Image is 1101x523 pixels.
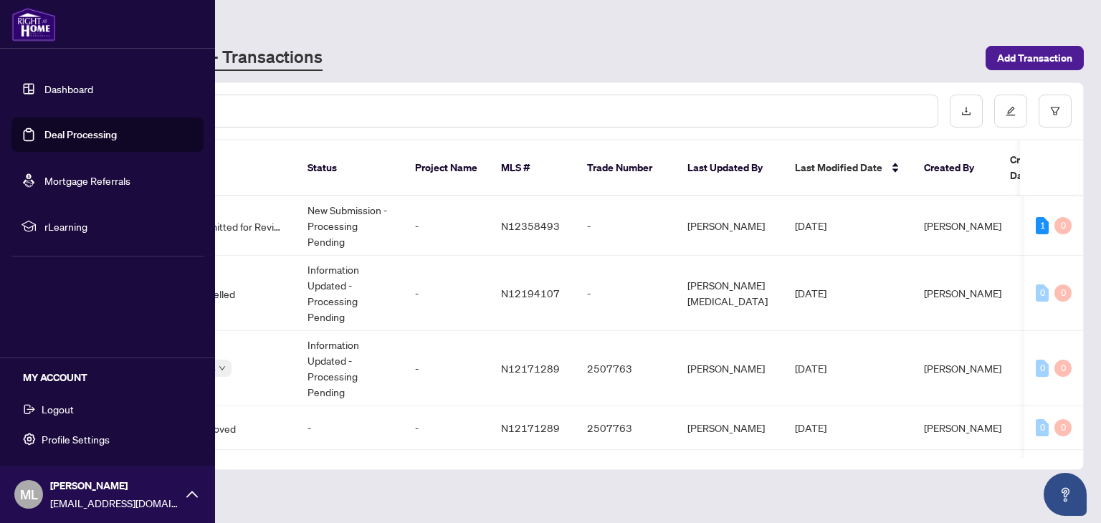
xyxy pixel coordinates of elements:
a: Deal Processing [44,128,117,141]
button: Logout [11,397,204,421]
th: MLS # [490,140,576,196]
span: [PERSON_NAME] [50,478,179,494]
td: - [576,196,676,256]
td: - [404,406,490,450]
td: 2507763 [576,331,676,406]
th: Created Date [998,140,1099,196]
td: - [404,331,490,406]
h5: MY ACCOUNT [23,370,204,385]
td: - [404,196,490,256]
span: N12358493 [501,219,560,232]
td: Information Updated - Processing Pending [296,256,404,331]
button: filter [1039,95,1072,128]
div: 0 [1036,419,1049,436]
div: 0 [1036,360,1049,377]
span: [PERSON_NAME] [924,421,1001,434]
span: Profile Settings [42,428,110,451]
span: N12194107 [501,287,560,299]
td: 2507763 [576,406,676,450]
a: Dashboard [44,82,93,95]
div: 0 [1054,360,1072,377]
span: [DATE] [795,362,826,375]
td: [PERSON_NAME] [676,196,783,256]
th: Tags [168,140,296,196]
button: edit [994,95,1027,128]
div: 0 [1054,284,1072,302]
span: edit [1006,106,1016,116]
span: download [961,106,971,116]
th: Status [296,140,404,196]
a: Mortgage Referrals [44,174,130,187]
button: Profile Settings [11,427,204,451]
button: Open asap [1044,473,1087,516]
span: rLearning [44,219,194,234]
span: down [219,365,226,372]
td: [PERSON_NAME] [676,406,783,450]
div: 1 [1036,217,1049,234]
td: - [296,406,404,450]
span: ML [20,484,38,504]
span: Logout [42,398,74,421]
span: Submitted for Review [191,219,285,234]
td: - [576,256,676,331]
th: Last Modified Date [783,140,912,196]
span: Add Transaction [997,47,1072,69]
span: [DATE] [795,421,826,434]
button: Add Transaction [986,46,1084,70]
span: filter [1050,106,1060,116]
th: Trade Number [576,140,676,196]
span: [PERSON_NAME] [924,362,1001,375]
span: [PERSON_NAME] [924,287,1001,299]
button: download [950,95,983,128]
span: N12171289 [501,421,560,434]
div: 0 [1054,217,1072,234]
th: Created By [912,140,998,196]
td: - [404,256,490,331]
td: [PERSON_NAME] [676,331,783,406]
span: Created Date [1010,152,1070,183]
span: [PERSON_NAME] [924,219,1001,232]
span: Last Modified Date [795,160,882,176]
th: Project Name [404,140,490,196]
span: [EMAIL_ADDRESS][DOMAIN_NAME] [50,495,179,511]
td: [PERSON_NAME][MEDICAL_DATA] [676,256,783,331]
td: New Submission - Processing Pending [296,196,404,256]
div: 0 [1036,284,1049,302]
th: Last Updated By [676,140,783,196]
span: [DATE] [795,287,826,299]
td: Information Updated - Processing Pending [296,331,404,406]
span: N12171289 [501,362,560,375]
span: [DATE] [795,219,826,232]
div: 0 [1054,419,1072,436]
img: logo [11,7,56,42]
